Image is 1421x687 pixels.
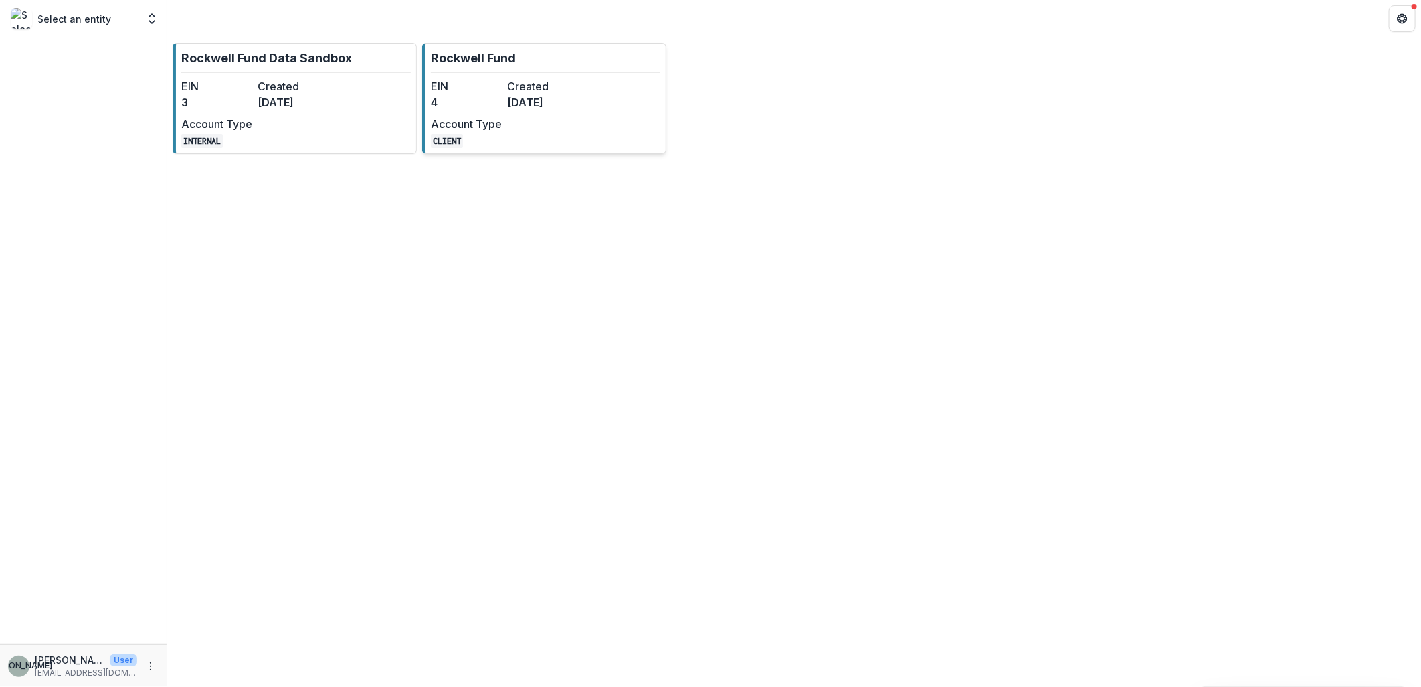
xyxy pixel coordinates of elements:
[143,658,159,674] button: More
[173,43,417,154] a: Rockwell Fund Data SandboxEIN3Created[DATE]Account TypeINTERNAL
[1389,5,1416,32] button: Get Help
[143,5,161,32] button: Open entity switcher
[431,134,463,148] code: CLIENT
[431,49,516,67] p: Rockwell Fund
[181,49,352,67] p: Rockwell Fund Data Sandbox
[258,78,328,94] dt: Created
[37,12,111,26] p: Select an entity
[507,94,578,110] dd: [DATE]
[11,8,32,29] img: Select an entity
[110,654,137,666] p: User
[35,653,104,667] p: [PERSON_NAME]
[507,78,578,94] dt: Created
[181,78,252,94] dt: EIN
[181,94,252,110] dd: 3
[181,134,223,148] code: INTERNAL
[431,94,502,110] dd: 4
[35,667,137,679] p: [EMAIL_ADDRESS][DOMAIN_NAME]
[181,116,252,132] dt: Account Type
[422,43,666,154] a: Rockwell FundEIN4Created[DATE]Account TypeCLIENT
[431,78,502,94] dt: EIN
[258,94,328,110] dd: [DATE]
[431,116,502,132] dt: Account Type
